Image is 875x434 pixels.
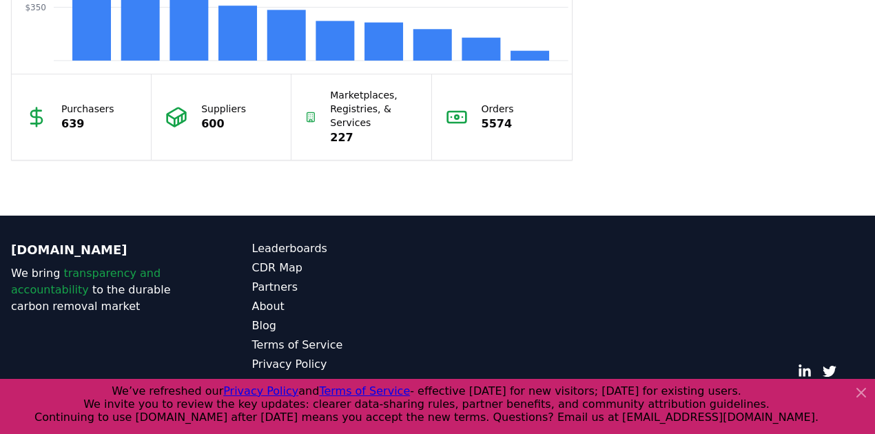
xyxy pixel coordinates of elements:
a: Leaderboards [252,240,438,257]
a: About [252,298,438,315]
p: Marketplaces, Registries, & Services [330,88,417,130]
p: 639 [61,116,114,132]
a: Data Management Policy [252,375,438,392]
a: Privacy Policy [252,356,438,373]
p: We bring to the durable carbon removal market [11,265,197,315]
p: [DOMAIN_NAME] [11,240,197,260]
p: Orders [482,102,514,116]
a: Partners [252,279,438,296]
tspan: $350 [25,3,46,12]
a: LinkedIn [798,364,812,378]
p: 227 [330,130,417,146]
span: transparency and accountability [11,267,161,296]
p: 5574 [482,116,514,132]
a: Blog [252,318,438,334]
p: Suppliers [201,102,246,116]
a: Twitter [823,364,836,378]
p: Purchasers [61,102,114,116]
p: 600 [201,116,246,132]
a: CDR Map [252,260,438,276]
a: Terms of Service [252,337,438,353]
